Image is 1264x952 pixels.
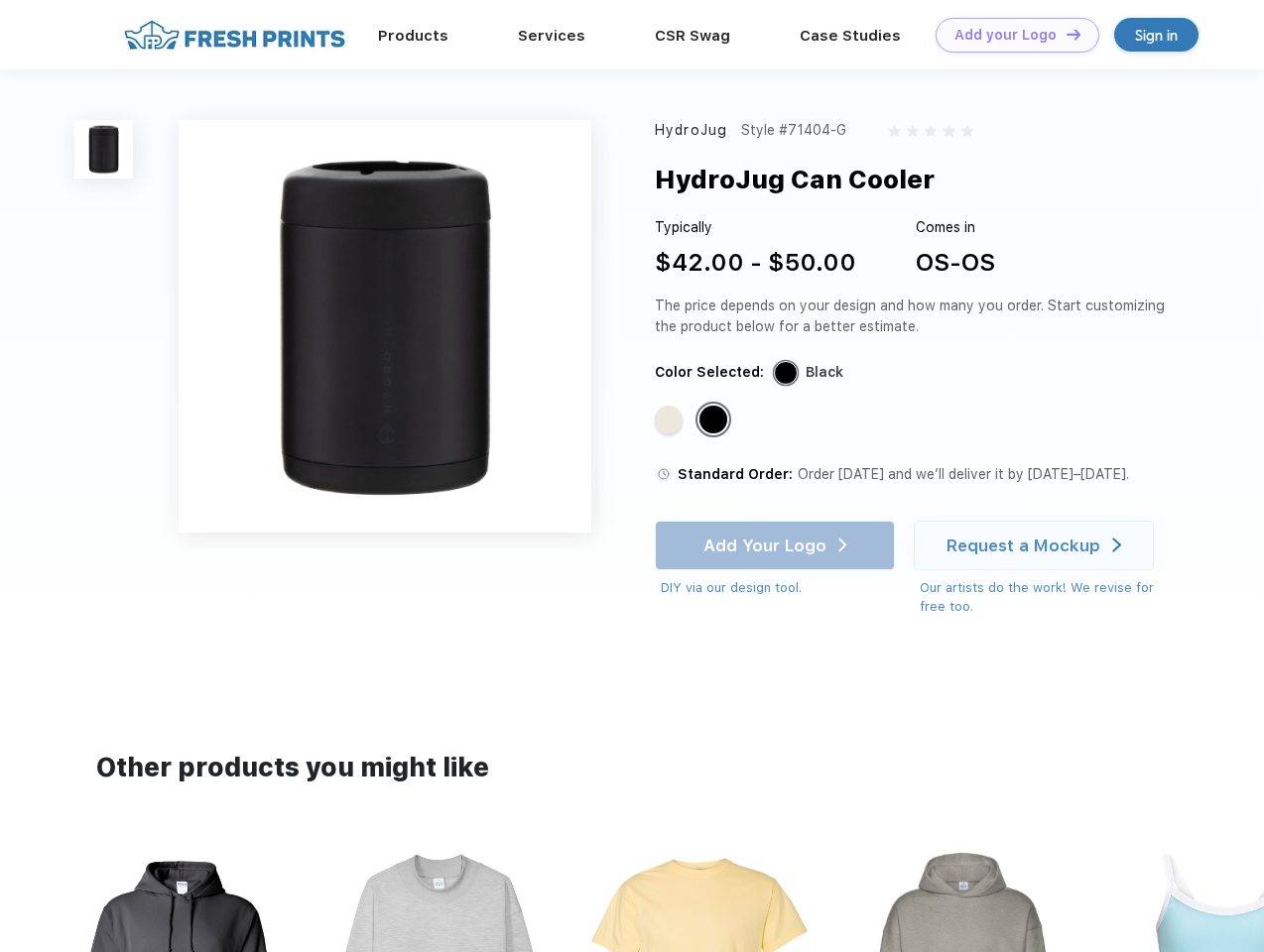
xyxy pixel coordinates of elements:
[655,406,683,433] div: Cream
[947,535,1100,555] div: Request a Mockup
[655,296,1173,337] div: The price depends on your design and how many you order. Start customizing the product below for ...
[699,406,727,433] div: Black
[661,578,895,598] div: DIY via our design tool.
[1067,29,1080,40] img: DT
[655,465,673,483] img: standard order
[961,125,973,137] img: gray_star.svg
[806,362,843,383] div: Black
[378,27,448,45] a: Products
[655,217,856,238] div: Typically
[1112,537,1121,552] img: white arrow
[1114,18,1199,52] a: Sign in
[118,18,351,53] img: fo%20logo%202.webp
[954,27,1057,44] div: Add your Logo
[888,125,900,137] img: gray_star.svg
[741,120,846,141] div: Style #71404-G
[916,217,995,238] div: Comes in
[920,578,1173,617] div: Our artists do the work! We revise for free too.
[96,749,1167,787] div: Other products you might like
[1135,24,1178,47] div: Sign in
[179,120,591,533] img: func=resize&h=640
[907,125,919,137] img: gray_star.svg
[655,245,856,281] div: $42.00 - $50.00
[655,362,764,383] div: Color Selected:
[916,245,995,281] div: OS-OS
[655,161,935,198] div: HydroJug Can Cooler
[655,120,727,141] div: HydroJug
[798,466,1129,482] span: Order [DATE] and we’ll deliver it by [DATE]–[DATE].
[943,125,954,137] img: gray_star.svg
[925,125,937,137] img: gray_star.svg
[678,466,793,482] span: Standard Order:
[74,120,133,178] img: func=resize&h=100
